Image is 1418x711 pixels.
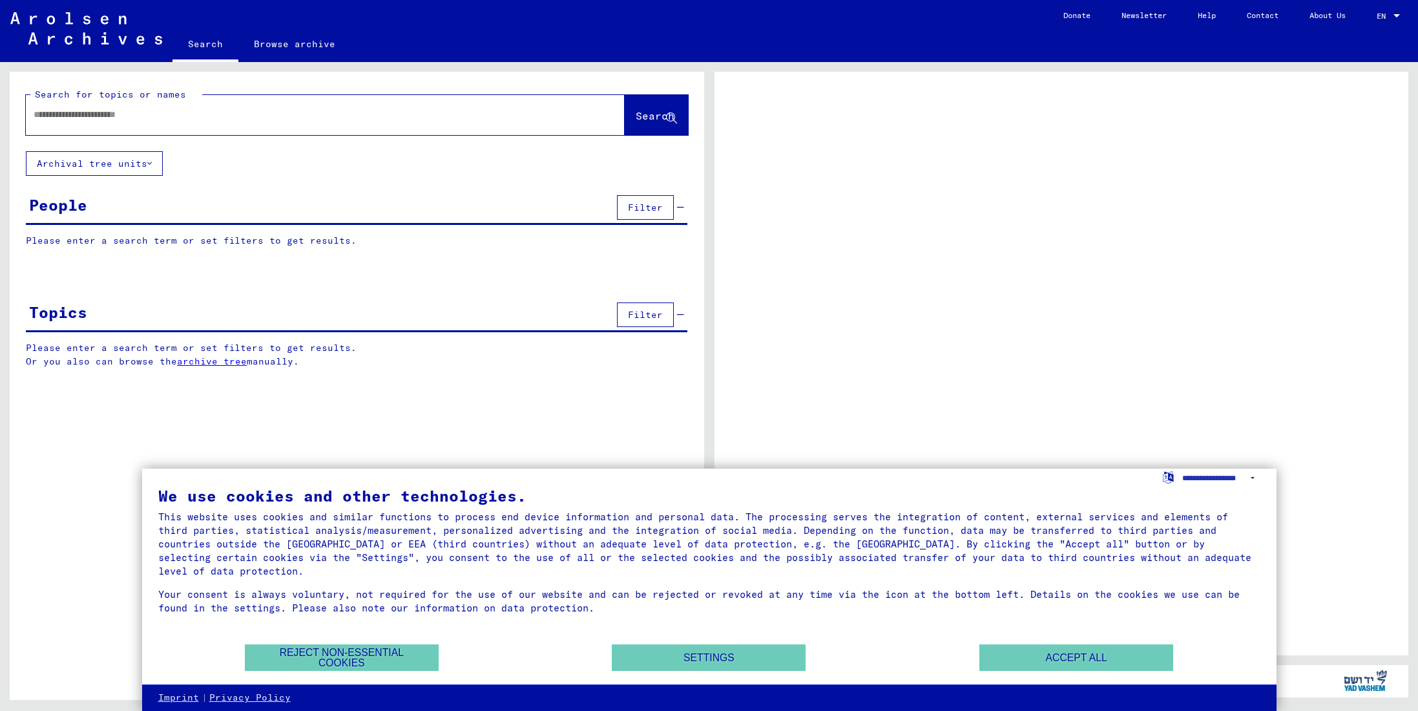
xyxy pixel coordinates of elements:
[26,151,163,176] button: Archival tree units
[628,202,663,213] span: Filter
[158,588,1260,615] div: Your consent is always voluntary, not required for the use of our website and can be rejected or ...
[617,195,674,220] button: Filter
[636,109,674,122] span: Search
[617,302,674,327] button: Filter
[35,89,186,100] mat-label: Search for topics or names
[209,692,291,705] a: Privacy Policy
[245,644,439,671] button: Reject non-essential cookies
[612,644,806,671] button: Settings
[625,95,688,135] button: Search
[10,12,162,45] img: Arolsen_neg.svg
[158,510,1260,578] div: This website uses cookies and similar functions to process end device information and personal da...
[29,193,87,217] div: People
[26,341,688,368] p: Please enter a search term or set filters to get results. Or you also can browse the manually.
[26,234,687,248] p: Please enter a search term or set filters to get results.
[158,488,1260,504] div: We use cookies and other technologies.
[158,692,199,705] a: Imprint
[979,644,1173,671] button: Accept all
[29,301,87,324] div: Topics
[1377,12,1391,21] span: EN
[177,355,247,367] a: archive tree
[628,309,663,321] span: Filter
[238,28,351,59] a: Browse archive
[172,28,238,62] a: Search
[1341,664,1390,697] img: yv_logo.png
